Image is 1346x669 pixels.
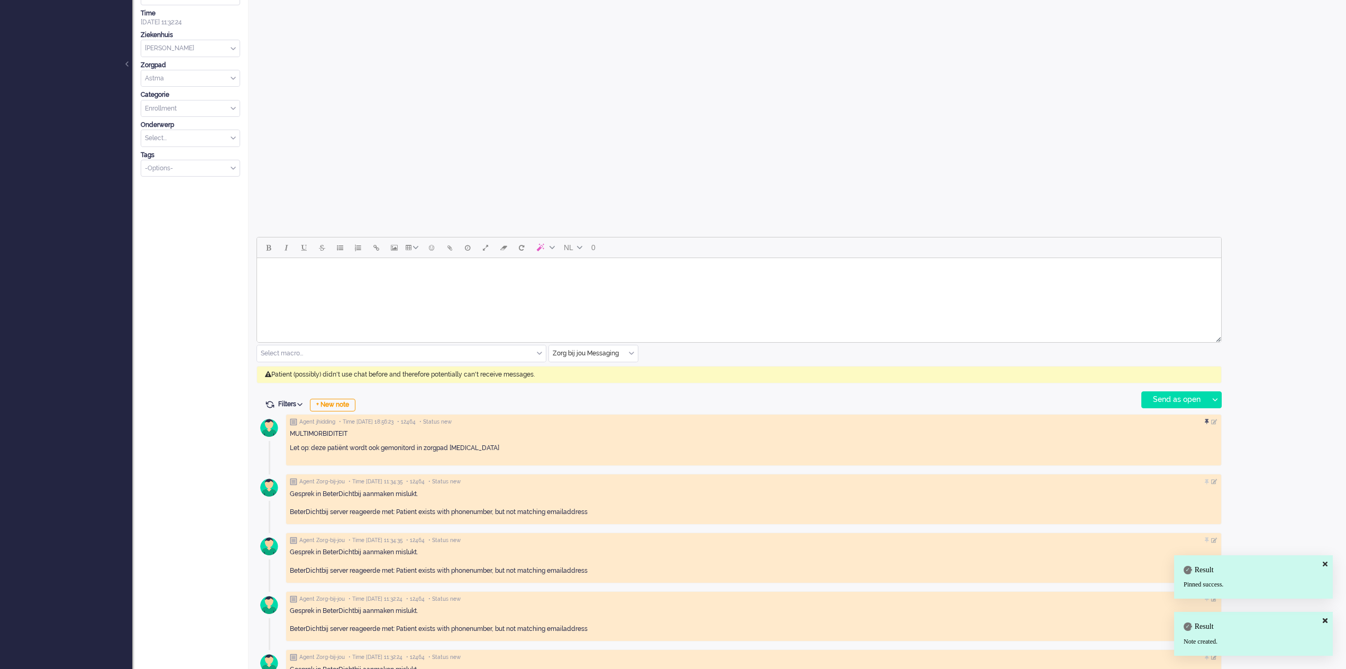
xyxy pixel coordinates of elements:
[428,654,461,661] span: • Status new
[141,160,240,177] div: Select Tags
[495,239,512,256] button: Clear formatting
[299,654,345,661] span: Agent Zorg-bij-jou
[290,444,1217,453] p: Let op: deze patiënt wordt ook gemonitord in zorgpad [MEDICAL_DATA]
[331,239,349,256] button: Bullet list
[406,537,425,544] span: • 12464
[406,478,425,485] span: • 12464
[256,415,282,441] img: avatar
[141,90,240,99] div: Categorie
[1184,637,1323,646] div: Note created.
[349,478,402,485] span: • Time [DATE] 11:34:35
[564,243,573,252] span: NL
[299,537,345,544] span: Agent Zorg-bij-jou
[256,592,282,618] img: avatar
[459,239,477,256] button: Delay message
[428,537,461,544] span: • Status new
[259,239,277,256] button: Bold
[290,429,1217,438] p: MULTIMORBIDITEIT
[428,478,461,485] span: • Status new
[477,239,495,256] button: Fullscreen
[367,239,385,256] button: Insert/edit link
[278,400,306,408] span: Filters
[423,239,441,256] button: Emoticons
[299,595,345,603] span: Agent Zorg-bij-jou
[1184,580,1323,589] div: Pinned success.
[1142,392,1208,408] div: Send as open
[349,595,402,603] span: • Time [DATE] 11:32:24
[256,533,282,560] img: avatar
[141,121,240,130] div: Onderwerp
[406,654,425,661] span: • 12464
[428,595,461,603] span: • Status new
[256,474,282,501] img: avatar
[1212,333,1221,342] div: Resize
[591,243,596,252] span: 0
[290,418,297,426] img: ic_note_grey.svg
[406,595,425,603] span: • 12464
[290,595,297,603] img: ic_note_grey.svg
[141,31,240,40] div: Ziekenhuis
[1184,622,1323,630] h4: Result
[290,548,1217,575] div: Gesprek in BeterDichtbij aanmaken mislukt. BeterDichtbij server reageerde met: Patient exists wit...
[310,399,355,411] div: + New note
[349,239,367,256] button: Numbered list
[290,537,297,544] img: ic_note_grey.svg
[290,490,1217,517] div: Gesprek in BeterDichtbij aanmaken mislukt. BeterDichtbij server reageerde met: Patient exists wit...
[349,537,402,544] span: • Time [DATE] 11:34:35
[349,654,402,661] span: • Time [DATE] 11:32:24
[403,239,423,256] button: Table
[290,478,297,485] img: ic_note_grey.svg
[559,239,587,256] button: Language
[587,239,600,256] button: 0
[512,239,530,256] button: Reset content
[295,239,313,256] button: Underline
[299,478,345,485] span: Agent Zorg-bij-jou
[299,418,335,426] span: Agent jhidding
[141,61,240,70] div: Zorgpad
[1184,566,1323,574] h4: Result
[257,366,1222,383] div: Patient (possibly) didn't use chat before and therefore potentially can't receive messages.
[385,239,403,256] button: Insert/edit image
[441,239,459,256] button: Add attachment
[141,9,240,27] div: [DATE] 11:32:24
[290,654,297,661] img: ic_note_grey.svg
[277,239,295,256] button: Italic
[339,418,393,426] span: • Time [DATE] 18:56:23
[290,607,1217,634] div: Gesprek in BeterDichtbij aanmaken mislukt. BeterDichtbij server reageerde met: Patient exists wit...
[397,418,416,426] span: • 12464
[141,151,240,160] div: Tags
[419,418,452,426] span: • Status new
[530,239,559,256] button: AI
[141,9,240,18] div: Time
[257,258,1221,333] iframe: Rich Text Area
[313,239,331,256] button: Strikethrough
